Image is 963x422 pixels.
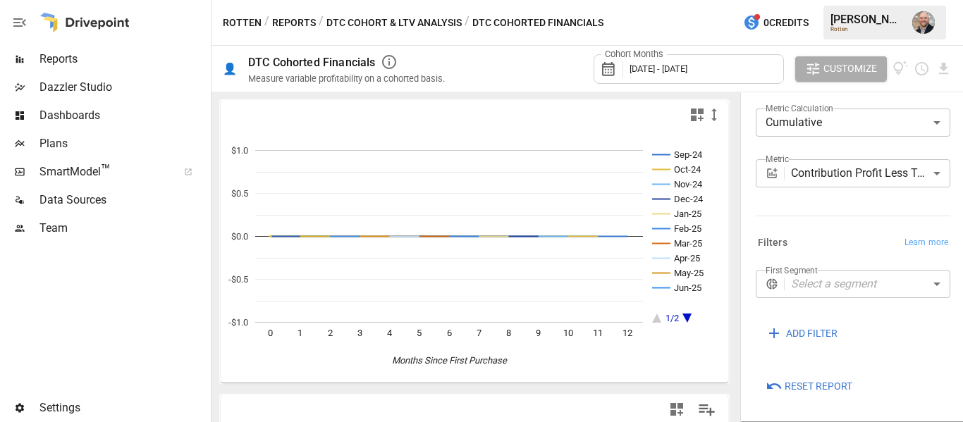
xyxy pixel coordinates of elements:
button: Reset Report [756,374,862,399]
button: Download report [936,61,952,77]
span: Data Sources [39,192,208,209]
text: Months Since First Purchase [392,355,508,366]
button: DTC Cohort & LTV Analysis [326,14,462,32]
button: Customize [795,56,887,82]
text: Apr-25 [674,253,700,263]
em: Select a segment [791,277,876,290]
text: 1 [298,328,302,338]
text: 0 [268,328,273,338]
text: $1.0 [231,145,248,156]
span: Customize [823,60,877,77]
button: 0Credits [737,10,814,36]
text: $0.5 [231,188,248,199]
button: ADD FILTER [756,321,847,346]
text: 2 [328,328,333,338]
span: Dashboards [39,107,208,124]
text: $0.0 [231,231,248,242]
div: Rotten [830,26,904,32]
span: Dazzler Studio [39,79,208,96]
span: SmartModel [39,163,168,180]
span: Team [39,220,208,237]
text: 7 [477,328,481,338]
h6: Filters [758,235,787,251]
span: Learn more [904,236,948,250]
button: Dustin Jacobson [904,3,943,42]
button: View documentation [893,56,909,82]
text: May-25 [674,268,704,278]
text: -$1.0 [228,317,248,328]
text: Sep-24 [674,149,703,160]
text: 5 [417,328,422,338]
span: Plans [39,135,208,152]
div: DTC Cohorted Financials [248,56,375,69]
svg: A chart. [221,129,718,383]
span: 0 Credits [763,14,809,32]
text: 1/2 [665,313,679,323]
text: Nov-24 [674,179,703,190]
span: Reports [39,51,208,68]
button: Schedule report [914,61,930,77]
div: / [465,14,470,32]
text: -$0.5 [228,274,248,285]
div: 👤 [223,62,237,75]
button: Reports [272,14,316,32]
label: Cohort Months [601,48,667,61]
text: Dec-24 [674,194,704,204]
text: 8 [506,328,511,338]
text: Mar-25 [674,238,702,249]
label: Metric [766,153,789,165]
img: Dustin Jacobson [912,11,935,34]
span: ADD FILTER [786,325,838,342]
div: Cumulative [756,108,950,137]
label: Metric Calculation [766,102,833,114]
button: Rotten [223,14,262,32]
text: 3 [357,328,362,338]
text: 9 [536,328,541,338]
text: Feb-25 [674,223,701,234]
text: Jan-25 [674,209,701,219]
div: [PERSON_NAME] [830,13,904,26]
text: Oct-24 [674,164,701,175]
text: 10 [563,328,573,338]
text: 11 [593,328,603,338]
div: Measure variable profitability on a cohorted basis. [248,73,445,84]
label: First Segment [766,264,818,276]
div: Contribution Profit Less Total Marketing Spend [791,159,950,187]
text: Jun-25 [674,283,701,293]
text: 4 [387,328,393,338]
span: ™ [101,161,111,179]
text: 12 [622,328,632,338]
text: 6 [447,328,452,338]
span: [DATE] - [DATE] [630,63,687,74]
span: Reset Report [785,378,852,395]
div: / [264,14,269,32]
div: / [319,14,324,32]
span: Settings [39,399,208,416]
